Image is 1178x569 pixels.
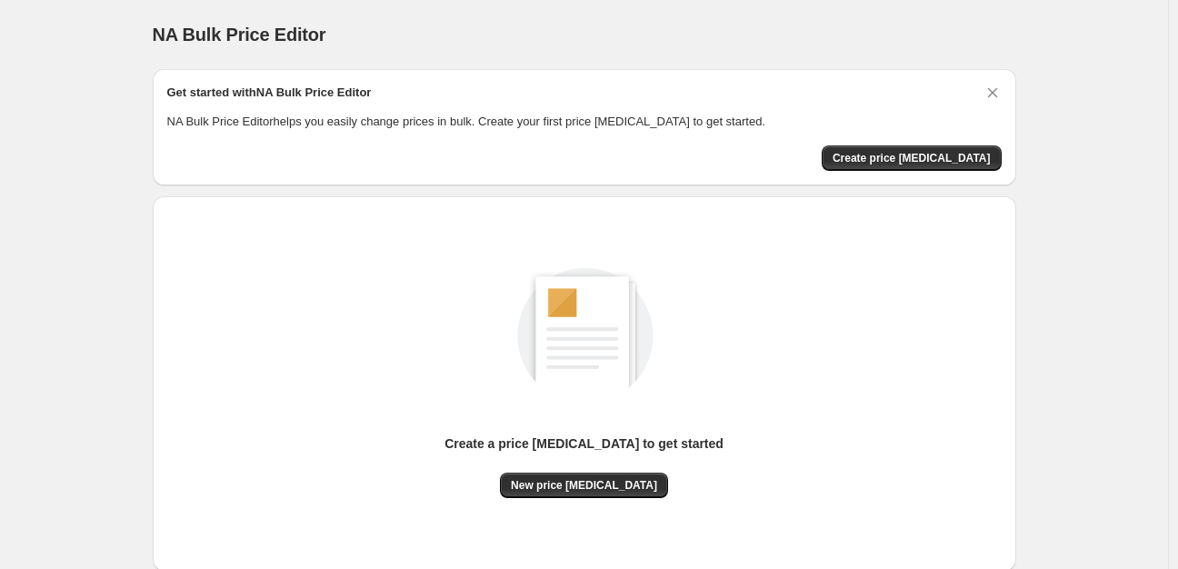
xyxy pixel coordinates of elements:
[444,434,724,453] p: Create a price [MEDICAL_DATA] to get started
[500,473,668,498] button: New price [MEDICAL_DATA]
[833,151,991,165] span: Create price [MEDICAL_DATA]
[167,113,1002,131] p: NA Bulk Price Editor helps you easily change prices in bulk. Create your first price [MEDICAL_DAT...
[822,145,1002,171] button: Create price change job
[511,478,657,493] span: New price [MEDICAL_DATA]
[167,84,372,102] h2: Get started with NA Bulk Price Editor
[153,25,326,45] span: NA Bulk Price Editor
[983,84,1002,102] button: Dismiss card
